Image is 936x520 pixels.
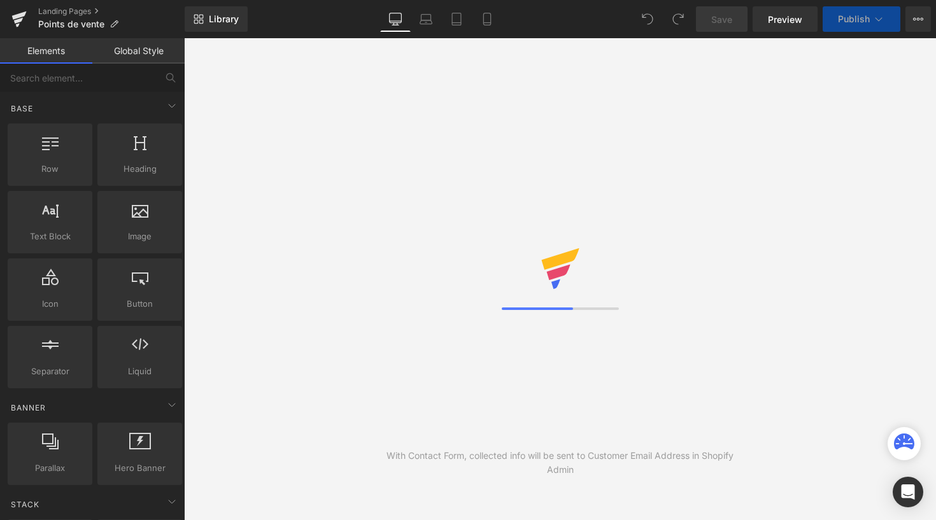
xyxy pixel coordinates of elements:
span: Points de vente [38,19,104,29]
div: With Contact Form, collected info will be sent to Customer Email Address in Shopify Admin [372,449,748,477]
span: Separator [11,365,89,378]
a: Mobile [472,6,502,32]
a: Preview [753,6,818,32]
a: Laptop [411,6,441,32]
span: Banner [10,402,47,414]
span: Preview [768,13,802,26]
span: Heading [101,162,178,176]
span: Save [711,13,732,26]
span: Hero Banner [101,461,178,475]
a: Desktop [380,6,411,32]
div: Open Intercom Messenger [893,477,923,507]
span: Text Block [11,230,89,243]
a: New Library [185,6,248,32]
button: Undo [635,6,660,32]
span: Base [10,102,34,115]
span: Library [209,13,239,25]
span: Icon [11,297,89,311]
button: Redo [665,6,691,32]
span: Publish [838,14,870,24]
span: Image [101,230,178,243]
button: More [905,6,931,32]
span: Button [101,297,178,311]
a: Landing Pages [38,6,185,17]
span: Liquid [101,365,178,378]
span: Row [11,162,89,176]
a: Tablet [441,6,472,32]
a: Global Style [92,38,185,64]
button: Publish [823,6,900,32]
span: Parallax [11,461,89,475]
span: Stack [10,498,41,510]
